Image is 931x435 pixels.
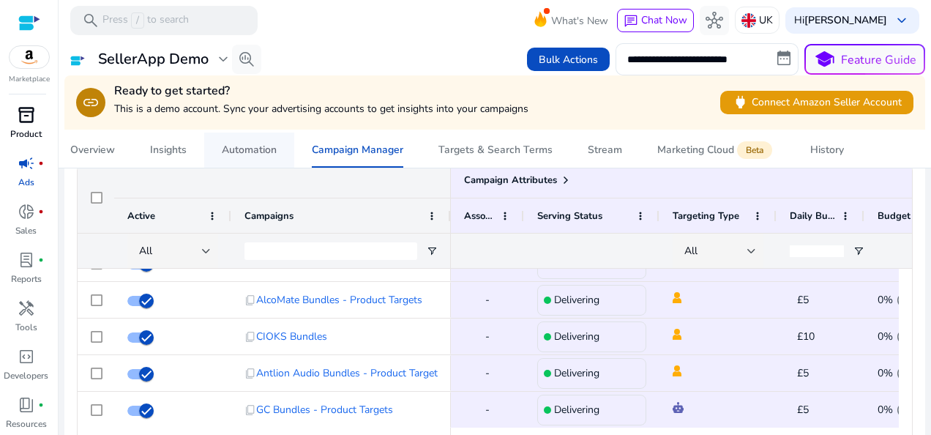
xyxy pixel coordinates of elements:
[214,51,232,68] span: expand_more
[797,366,809,380] span: £5
[244,209,293,223] span: Campaigns
[797,256,809,270] span: £5
[797,403,809,417] span: £5
[464,174,557,187] span: Campaign Attributes
[114,84,528,98] h4: Ready to get started?
[896,401,913,419] span: info
[127,209,155,223] span: Active
[6,417,47,431] p: Resources
[848,362,867,384] mat-icon: edit
[848,399,867,421] mat-icon: edit
[244,294,256,306] span: content_copy
[853,245,864,257] button: Open Filter Menu
[700,6,729,35] button: hub
[896,291,913,309] span: info
[554,395,599,425] p: Delivering
[657,144,775,156] div: Marketing Cloud
[464,395,511,425] div: -
[244,331,256,343] span: content_copy
[848,326,867,348] mat-icon: edit
[878,321,893,352] span: 0%
[741,13,756,28] img: uk.svg
[641,13,687,27] span: Chat Now
[893,12,911,29] span: keyboard_arrow_down
[878,209,923,223] span: Budget Used
[737,141,772,159] span: Beta
[232,45,261,74] button: search_insights
[10,127,42,141] p: Product
[18,396,35,414] span: book_4
[38,402,44,408] span: fiber_manual_record
[732,94,749,111] span: power
[9,74,50,85] p: Marketplace
[82,12,100,29] span: search
[256,321,327,352] span: CIOKS Bundles
[617,9,694,32] button: chatChat Now
[18,106,35,124] span: inventory_2
[878,285,893,315] span: 0%
[38,209,44,215] span: fiber_manual_record
[848,289,867,311] mat-icon: edit
[222,145,277,155] div: Automation
[554,285,599,315] p: Delivering
[554,358,599,388] p: Delivering
[732,94,902,111] span: Connect Amazon Seller Account
[537,209,602,223] span: Serving Status
[804,44,925,75] button: schoolFeature Guide
[244,368,256,379] span: content_copy
[720,91,913,114] button: powerConnect Amazon Seller Account
[464,321,511,352] div: -
[527,48,610,71] button: Bulk Actions
[18,176,34,189] p: Ads
[18,155,35,172] span: campaign
[790,209,835,223] span: Daily Budget
[256,285,422,315] span: AlcoMate Bundles - Product Targets
[38,257,44,263] span: fiber_manual_record
[797,330,815,343] span: £10
[244,258,256,269] span: content_copy
[244,404,256,416] span: content_copy
[706,12,723,29] span: hub
[244,242,417,260] input: Campaigns Filter Input
[102,12,189,29] p: Press to search
[114,101,528,116] p: This is a demo account. Sync your advertising accounts to get insights into your campaigns
[794,15,887,26] p: Hi
[312,145,403,155] div: Campaign Manager
[150,145,187,155] div: Insights
[256,395,393,425] span: GC Bundles - Product Targets
[464,358,511,388] div: -
[896,365,913,382] span: info
[82,94,100,111] span: link
[18,300,35,317] span: handyman
[464,209,495,223] span: Associated Rules
[814,49,835,70] span: school
[438,145,553,155] div: Targets & Search Terms
[554,321,599,352] p: Delivering
[624,14,638,29] span: chat
[15,224,37,237] p: Sales
[759,7,773,33] p: UK
[841,51,916,69] p: Feature Guide
[139,244,152,258] span: All
[98,51,209,68] h3: SellerApp Demo
[18,203,35,220] span: donut_small
[810,145,844,155] div: History
[588,145,622,155] div: Stream
[878,395,893,425] span: 0%
[11,272,42,286] p: Reports
[256,358,443,388] span: Antlion Audio Bundles - Product Targets
[673,209,739,223] span: Targeting Type
[804,13,887,27] b: [PERSON_NAME]
[18,348,35,365] span: code_blocks
[18,251,35,269] span: lab_profile
[4,369,48,382] p: Developers
[684,244,698,258] span: All
[70,145,115,155] div: Overview
[131,12,144,29] span: /
[797,293,809,307] span: £5
[426,245,438,257] button: Open Filter Menu
[464,285,511,315] div: -
[896,328,913,346] span: info
[10,46,49,68] img: amazon.svg
[896,255,913,272] span: info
